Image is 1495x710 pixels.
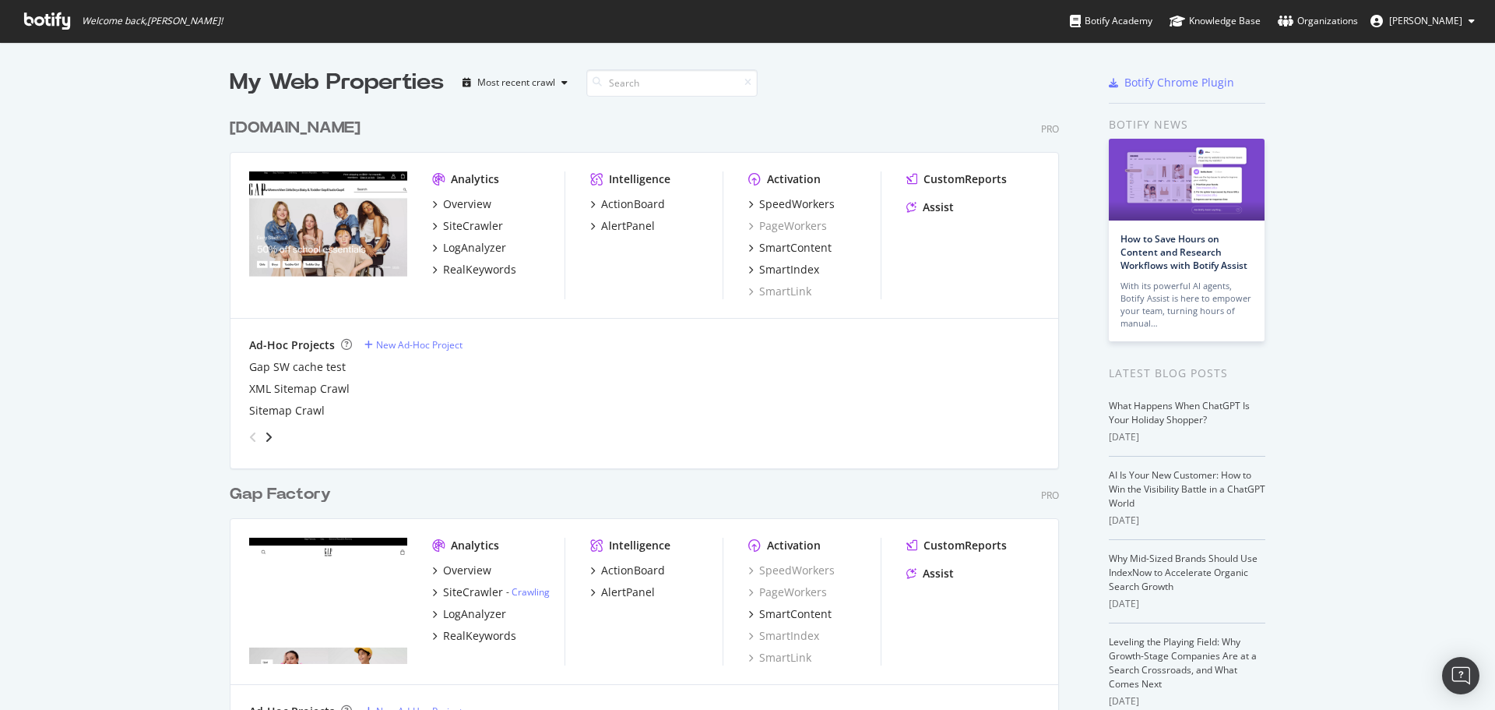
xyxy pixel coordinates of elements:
[1109,75,1234,90] a: Botify Chrome Plugin
[249,538,407,664] img: Gapfactory.com
[443,628,516,644] div: RealKeywords
[1109,597,1265,611] div: [DATE]
[748,262,819,277] a: SmartIndex
[243,425,263,450] div: angle-left
[1070,13,1152,29] div: Botify Academy
[748,650,811,666] a: SmartLink
[1041,122,1059,136] div: Pro
[1358,9,1487,34] button: [PERSON_NAME]
[767,171,821,187] div: Activation
[923,200,954,215] div: Assist
[230,67,444,98] div: My Web Properties
[230,483,337,506] a: Gap Factory
[1109,514,1265,528] div: [DATE]
[590,196,665,212] a: ActionBoard
[230,483,331,506] div: Gap Factory
[263,429,274,445] div: angle-right
[82,15,223,27] span: Welcome back, [PERSON_NAME] !
[601,563,665,578] div: ActionBoard
[249,337,335,353] div: Ad-Hoc Projects
[432,196,491,212] a: Overview
[376,338,463,351] div: New Ad-Hoc Project
[432,262,516,277] a: RealKeywords
[748,585,827,600] a: PageWorkers
[1120,232,1247,272] a: How to Save Hours on Content and Research Workflows with Botify Assist
[609,538,670,553] div: Intelligence
[759,240,832,256] div: SmartContent
[456,70,574,95] button: Most recent crawl
[1109,552,1258,593] a: Why Mid-Sized Brands Should Use IndexNow to Accelerate Organic Search Growth
[923,538,1007,553] div: CustomReports
[601,196,665,212] div: ActionBoard
[759,196,835,212] div: SpeedWorkers
[249,403,325,419] a: Sitemap Crawl
[432,606,506,622] a: LogAnalyzer
[443,606,506,622] div: LogAnalyzer
[759,262,819,277] div: SmartIndex
[432,240,506,256] a: LogAnalyzer
[759,606,832,622] div: SmartContent
[590,218,655,234] a: AlertPanel
[1041,489,1059,502] div: Pro
[748,628,819,644] a: SmartIndex
[364,338,463,351] a: New Ad-Hoc Project
[1109,139,1265,221] img: How to Save Hours on Content and Research Workflows with Botify Assist
[748,284,811,299] a: SmartLink
[906,171,1007,187] a: CustomReports
[506,585,550,599] div: -
[748,196,835,212] a: SpeedWorkers
[923,566,954,581] div: Assist
[1120,280,1253,330] div: With its powerful AI agents, Botify Assist is here to empower your team, turning hours of manual…
[249,381,350,397] a: XML Sitemap Crawl
[443,218,503,234] div: SiteCrawler
[590,563,665,578] a: ActionBoard
[1442,657,1479,694] div: Open Intercom Messenger
[748,218,827,234] a: PageWorkers
[1109,635,1257,691] a: Leveling the Playing Field: Why Growth-Stage Companies Are at a Search Crossroads, and What Comes...
[1124,75,1234,90] div: Botify Chrome Plugin
[1278,13,1358,29] div: Organizations
[443,262,516,277] div: RealKeywords
[748,240,832,256] a: SmartContent
[1109,365,1265,382] div: Latest Blog Posts
[748,606,832,622] a: SmartContent
[451,171,499,187] div: Analytics
[512,585,550,599] a: Crawling
[601,218,655,234] div: AlertPanel
[443,240,506,256] div: LogAnalyzer
[432,628,516,644] a: RealKeywords
[443,196,491,212] div: Overview
[1389,14,1462,27] span: Janette Fuentes
[590,585,655,600] a: AlertPanel
[906,200,954,215] a: Assist
[601,585,655,600] div: AlertPanel
[443,563,491,578] div: Overview
[249,359,346,375] a: Gap SW cache test
[906,538,1007,553] a: CustomReports
[432,218,503,234] a: SiteCrawler
[923,171,1007,187] div: CustomReports
[906,566,954,581] a: Assist
[1109,468,1265,510] a: AI Is Your New Customer: How to Win the Visibility Battle in a ChatGPT World
[230,117,367,140] a: [DOMAIN_NAME]
[1109,116,1265,133] div: Botify news
[748,563,835,578] a: SpeedWorkers
[249,171,407,298] img: Gap.com
[477,78,555,87] div: Most recent crawl
[1170,13,1261,29] div: Knowledge Base
[443,585,503,600] div: SiteCrawler
[230,117,361,140] div: [DOMAIN_NAME]
[1109,430,1265,444] div: [DATE]
[767,538,821,553] div: Activation
[432,585,550,600] a: SiteCrawler- Crawling
[1109,694,1265,708] div: [DATE]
